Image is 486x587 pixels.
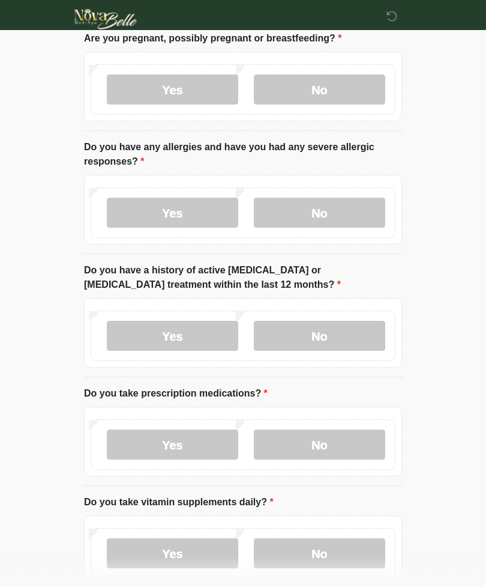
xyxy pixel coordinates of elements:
[84,31,341,46] label: Are you pregnant, possibly pregnant or breastfeeding?
[84,140,402,169] label: Do you have any allergies and have you had any severe allergic responses?
[84,386,268,401] label: Do you take prescription medications?
[107,321,238,351] label: Yes
[84,263,402,292] label: Do you have a history of active [MEDICAL_DATA] or [MEDICAL_DATA] treatment within the last 12 mon...
[107,75,238,105] label: Yes
[254,321,385,351] label: No
[254,198,385,228] label: No
[107,538,238,568] label: Yes
[107,430,238,460] label: Yes
[84,495,274,509] label: Do you take vitamin supplements daily?
[254,430,385,460] label: No
[254,538,385,568] label: No
[254,75,385,105] label: No
[72,9,140,29] img: Novabelle medspa Logo
[107,198,238,228] label: Yes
